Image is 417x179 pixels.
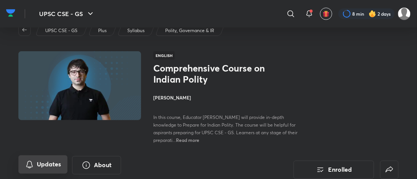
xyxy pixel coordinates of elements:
button: Enrolled [294,161,374,179]
p: Plus [98,27,107,34]
button: UPSC CSE - GS [34,6,100,21]
img: ADITYA [398,7,411,20]
button: avatar [320,8,332,20]
h4: [PERSON_NAME] [153,94,307,101]
span: English [153,51,175,60]
img: avatar [323,10,330,17]
img: Company Logo [6,7,15,19]
p: Syllabus [127,27,144,34]
a: Plus [97,27,108,34]
button: Updates [18,155,67,174]
p: UPSC CSE - GS [45,27,77,34]
a: UPSC CSE - GS [44,27,79,34]
img: Thumbnail [17,50,142,121]
a: Syllabus [126,27,146,34]
img: streak [369,10,376,18]
button: false [380,161,399,179]
span: Read more [176,137,199,143]
a: Company Logo [6,7,15,21]
a: Polity, Governance & IR [164,27,216,34]
h1: Comprehensive Course on Indian Polity [153,63,265,85]
p: Polity, Governance & IR [165,27,214,34]
button: About [72,156,121,174]
span: In this course, Educator [PERSON_NAME] will provide in-depth knowledge to Prepare for Indian Poli... [153,114,297,143]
